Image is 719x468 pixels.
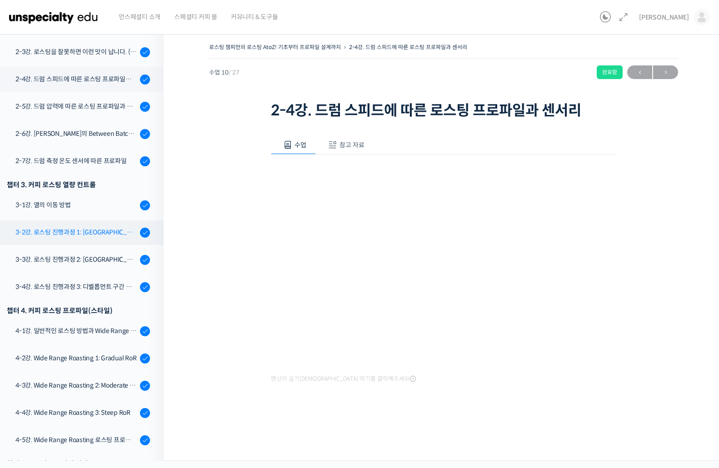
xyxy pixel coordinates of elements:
a: 대화 [60,288,117,311]
div: 4-4강. Wide Range Roasting 3: Steep RoR [15,408,137,418]
span: 참고 자료 [340,141,364,149]
span: ← [627,66,652,79]
a: 로스팅 챔피언의 로스팅 AtoZ! 기초부터 프로파일 설계까지 [209,44,341,50]
div: 4-1강. 일반적인 로스팅 방법과 Wide Range Roasting [15,326,137,336]
div: 4-5강. Wide Range Roasting 로스팅 프로파일 비교 [15,435,137,445]
div: 3-1강. 열의 이동 방법 [15,200,137,210]
span: → [653,66,678,79]
a: 2-4강. 드럼 스피드에 따른 로스팅 프로파일과 센서리 [349,44,467,50]
div: 4-2강. Wide Range Roasting 1: Gradual RoR [15,353,137,363]
a: 설정 [117,288,175,311]
div: 2-5강. 드럼 압력에 따른 로스팅 프로파일과 센서리 [15,101,137,111]
div: 3-3강. 로스팅 진행과정 2: [GEOGRAPHIC_DATA], [GEOGRAPHIC_DATA] 구간 열량 컨트롤 [15,254,137,264]
a: 다음→ [653,65,678,79]
a: ←이전 [627,65,652,79]
span: 수업 [295,141,306,149]
div: 3-4강. 로스팅 진행과정 3: 디벨롭먼트 구간 열량 컨트롤 [15,282,137,292]
span: [PERSON_NAME] [639,13,689,21]
span: 설정 [140,302,151,309]
span: / 27 [229,69,240,76]
div: 2-7강. 드럼 측정 온도 센서에 따른 프로파일 [15,156,137,166]
span: 홈 [29,302,34,309]
div: 완료함 [597,65,623,79]
div: 2-6강. [PERSON_NAME]의 Between Batch Protocol [15,129,137,139]
h1: 2-4강. 드럼 스피드에 따른 로스팅 프로파일과 센서리 [271,102,616,119]
div: 4-3강. Wide Range Roasting 2: Moderate RoR [15,380,137,390]
div: 챕터 4. 커피 로스팅 프로파일(스타일) [7,304,150,317]
span: 대화 [83,302,94,309]
div: 2-3강. 로스팅을 잘못하면 이런 맛이 납니다. (로스팅 디팩트의 이해) [15,47,137,57]
span: 영상이 끊기[DEMOGRAPHIC_DATA] 여기를 클릭해주세요 [271,375,416,383]
div: 3-2강. 로스팅 진행과정 1: [GEOGRAPHIC_DATA] 구간 열량 컨트롤 [15,227,137,237]
a: 홈 [3,288,60,311]
div: 2-4강. 드럼 스피드에 따른 로스팅 프로파일과 센서리 [15,74,137,84]
div: 챕터 3. 커피 로스팅 열량 컨트롤 [7,179,150,191]
span: 수업 10 [209,70,240,75]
